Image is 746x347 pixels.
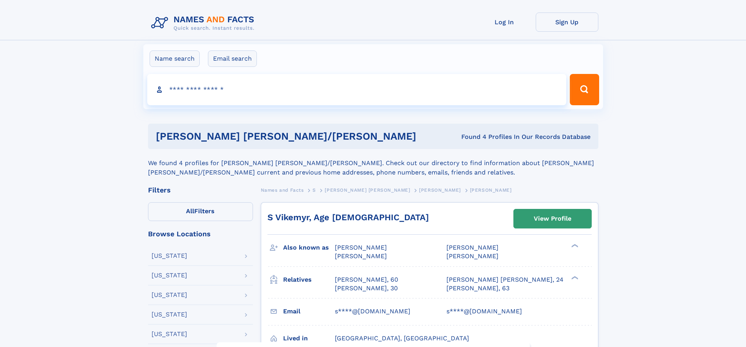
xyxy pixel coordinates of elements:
[439,133,591,141] div: Found 4 Profiles In Our Records Database
[569,243,579,248] div: ❯
[446,244,499,251] span: [PERSON_NAME]
[335,284,398,293] a: [PERSON_NAME], 30
[283,241,335,254] h3: Also known as
[148,187,253,194] div: Filters
[283,273,335,286] h3: Relatives
[335,244,387,251] span: [PERSON_NAME]
[186,207,194,215] span: All
[325,187,410,193] span: [PERSON_NAME] [PERSON_NAME]
[148,230,253,237] div: Browse Locations
[446,252,499,260] span: [PERSON_NAME]
[150,50,200,67] label: Name search
[208,50,257,67] label: Email search
[148,13,261,34] img: Logo Names and Facts
[152,331,187,337] div: [US_STATE]
[312,185,316,195] a: S
[261,185,304,195] a: Names and Facts
[283,305,335,318] h3: Email
[473,13,536,32] a: Log In
[335,252,387,260] span: [PERSON_NAME]
[446,284,509,293] a: [PERSON_NAME], 63
[267,212,429,222] a: S Vikemyr, Age [DEMOGRAPHIC_DATA]
[569,275,579,280] div: ❯
[446,275,564,284] a: [PERSON_NAME] [PERSON_NAME], 24
[335,334,469,342] span: [GEOGRAPHIC_DATA], [GEOGRAPHIC_DATA]
[335,275,398,284] a: [PERSON_NAME], 60
[419,185,461,195] a: [PERSON_NAME]
[536,13,598,32] a: Sign Up
[570,74,599,105] button: Search Button
[152,292,187,298] div: [US_STATE]
[312,187,316,193] span: S
[514,209,591,228] a: View Profile
[419,187,461,193] span: [PERSON_NAME]
[534,210,571,228] div: View Profile
[152,311,187,318] div: [US_STATE]
[283,332,335,345] h3: Lived in
[325,185,410,195] a: [PERSON_NAME] [PERSON_NAME]
[470,187,512,193] span: [PERSON_NAME]
[152,253,187,259] div: [US_STATE]
[152,272,187,279] div: [US_STATE]
[148,149,598,177] div: We found 4 profiles for [PERSON_NAME] [PERSON_NAME]/[PERSON_NAME]. Check out our directory to fin...
[148,202,253,221] label: Filters
[156,131,439,141] h1: [PERSON_NAME] [PERSON_NAME]/[PERSON_NAME]
[147,74,567,105] input: search input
